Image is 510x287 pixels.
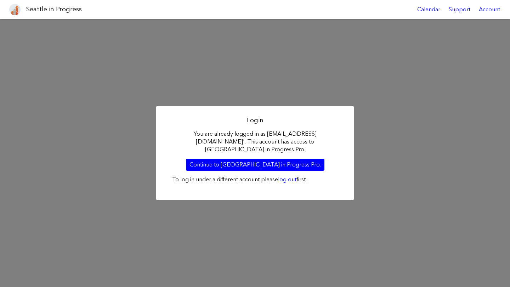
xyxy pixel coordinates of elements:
h1: Seattle in Progress [26,5,82,14]
a: Continue to [GEOGRAPHIC_DATA] in Progress Pro. [186,159,324,171]
h2: Login [172,116,338,125]
p: To log in under a different account please first. [172,176,338,183]
p: You are already logged in as [EMAIL_ADDRESS][DOMAIN_NAME]'. This account has access to [GEOGRAPHI... [172,130,338,154]
a: log out [278,176,296,183]
img: favicon-96x96.png [9,4,21,15]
